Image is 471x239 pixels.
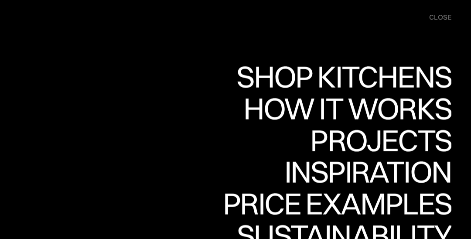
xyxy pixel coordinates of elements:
div: close [429,13,451,22]
div: Price examples [223,188,451,219]
a: InspirationInspiration [272,157,451,188]
div: menu [420,9,451,26]
div: How it works [241,123,451,154]
div: Inspiration [272,187,451,218]
div: How it works [241,93,451,123]
div: Projects [310,155,451,186]
div: Shop Kitchens [232,92,451,123]
div: Shop Kitchens [232,61,451,92]
div: Projects [310,125,451,155]
a: Price examplesPrice examples [223,188,451,220]
div: Inspiration [272,157,451,187]
a: How it worksHow it works [241,93,451,125]
a: Shop KitchensShop Kitchens [232,61,451,93]
a: ProjectsProjects [310,125,451,157]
